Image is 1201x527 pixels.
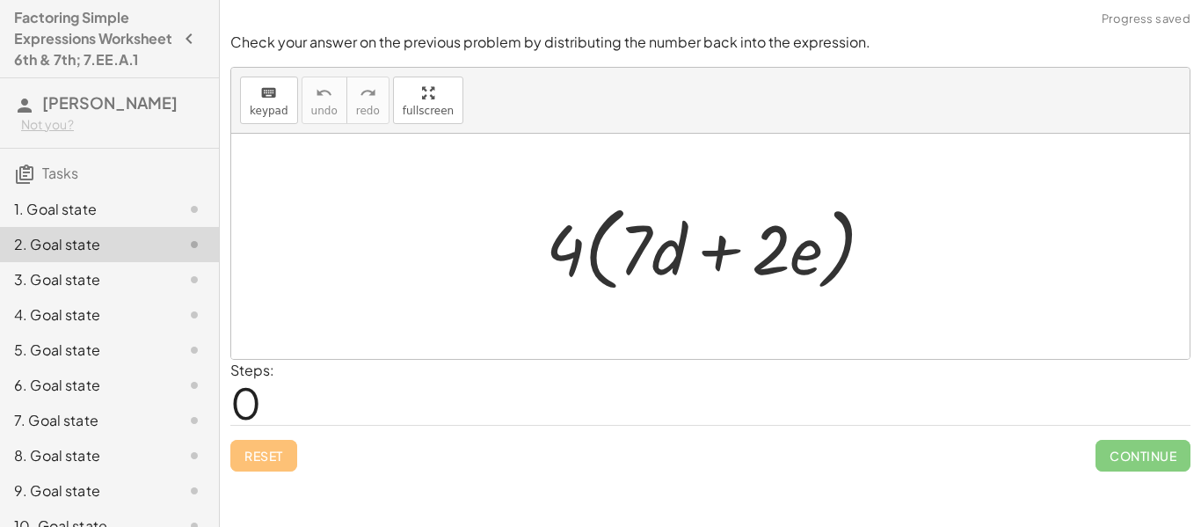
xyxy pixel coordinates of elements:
i: Task not started. [184,234,205,255]
div: 4. Goal state [14,304,156,326]
span: redo [356,105,380,117]
span: 0 [230,376,261,429]
span: Tasks [42,164,78,182]
i: Task not started. [184,375,205,396]
div: 6. Goal state [14,375,156,396]
div: Not you? [21,116,205,134]
button: keyboardkeypad [240,77,298,124]
i: Task not started. [184,269,205,290]
span: keypad [250,105,288,117]
div: 5. Goal state [14,340,156,361]
i: redo [360,83,376,104]
label: Steps: [230,361,274,379]
button: fullscreen [393,77,463,124]
i: Task not started. [184,480,205,501]
i: Task not started. [184,410,205,431]
i: Task not started. [184,445,205,466]
span: undo [311,105,338,117]
div: 1. Goal state [14,199,156,220]
i: keyboard [260,83,277,104]
i: undo [316,83,332,104]
button: undoundo [302,77,347,124]
div: 8. Goal state [14,445,156,466]
div: 3. Goal state [14,269,156,290]
button: redoredo [346,77,389,124]
div: 2. Goal state [14,234,156,255]
div: 7. Goal state [14,410,156,431]
i: Task not started. [184,340,205,361]
span: Progress saved [1102,11,1190,28]
i: Task not started. [184,199,205,220]
div: 9. Goal state [14,480,156,501]
p: Check your answer on the previous problem by distributing the number back into the expression. [230,33,1190,53]
span: [PERSON_NAME] [42,92,178,113]
i: Task not started. [184,304,205,326]
span: fullscreen [403,105,454,117]
h4: Factoring Simple Expressions Worksheet 6th & 7th; 7.EE.A.1 [14,7,173,70]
